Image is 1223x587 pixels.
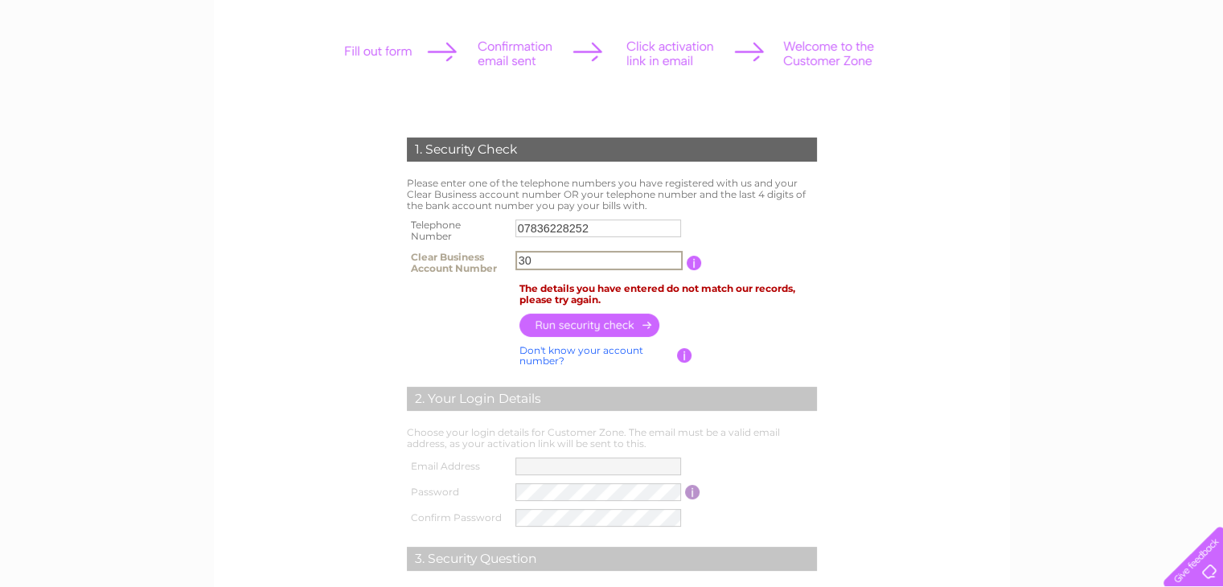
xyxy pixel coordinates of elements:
th: Telephone Number [403,215,511,247]
a: 0333 014 3131 [920,8,1031,28]
a: Contact [1174,68,1213,80]
td: Please enter one of the telephone numbers you have registered with us and your Clear Business acc... [403,174,821,215]
th: Clear Business Account Number [403,247,511,279]
input: Information [685,485,700,499]
div: 1. Security Check [407,138,817,162]
a: Energy [1038,68,1073,80]
a: Water [998,68,1028,80]
a: Blog [1141,68,1164,80]
th: Email Address [403,454,512,479]
input: Information [677,348,692,363]
th: Confirm Password [403,505,512,531]
div: Clear Business is a trading name of Verastar Limited (registered in [GEOGRAPHIC_DATA] No. 3667643... [232,9,992,78]
td: The details you have entered do not match our records, please try again. [515,279,821,310]
input: Information [687,256,702,270]
a: Don't know your account number? [519,344,643,367]
div: 2. Your Login Details [407,387,817,411]
a: Telecoms [1083,68,1131,80]
img: logo.png [43,42,125,91]
div: 3. Security Question [407,547,817,571]
th: Password [403,479,512,505]
td: Choose your login details for Customer Zone. The email must be a valid email address, as your act... [403,423,821,454]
